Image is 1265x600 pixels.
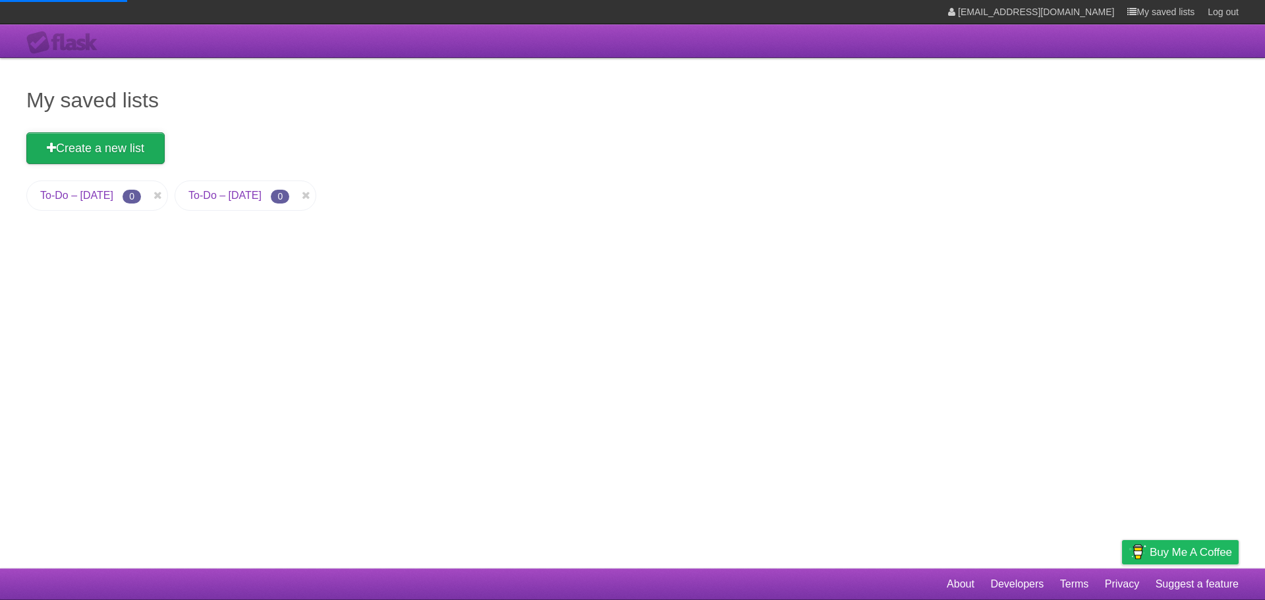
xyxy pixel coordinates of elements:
div: Flask [26,31,105,55]
span: 0 [123,190,141,204]
h1: My saved lists [26,84,1239,116]
a: Buy me a coffee [1122,540,1239,564]
span: Buy me a coffee [1150,541,1232,564]
a: To-Do – [DATE] [40,190,113,201]
a: Suggest a feature [1156,572,1239,597]
a: To-Do – [DATE] [188,190,262,201]
a: About [947,572,974,597]
img: Buy me a coffee [1129,541,1146,563]
a: Terms [1060,572,1089,597]
a: Developers [990,572,1044,597]
a: Create a new list [26,132,165,164]
a: Privacy [1105,572,1139,597]
span: 0 [271,190,289,204]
